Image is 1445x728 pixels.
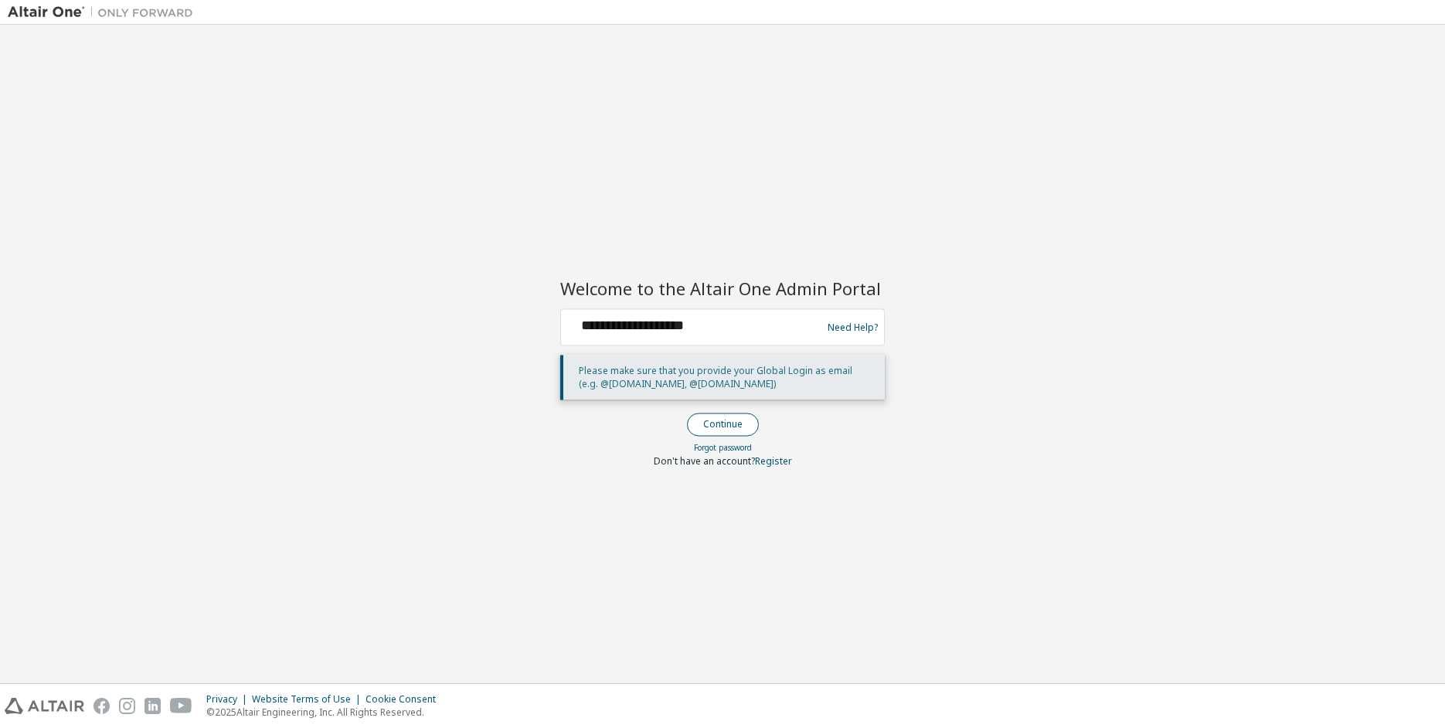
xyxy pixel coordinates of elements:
a: Need Help? [828,327,878,328]
img: facebook.svg [93,698,110,714]
img: linkedin.svg [144,698,161,714]
img: Altair One [8,5,201,20]
button: Continue [687,413,759,437]
a: Register [755,455,792,468]
p: Please make sure that you provide your Global Login as email (e.g. @[DOMAIN_NAME], @[DOMAIN_NAME]) [579,365,872,391]
h2: Welcome to the Altair One Admin Portal [560,277,885,299]
div: Privacy [206,693,252,706]
img: youtube.svg [170,698,192,714]
span: Don't have an account? [654,455,755,468]
div: Website Terms of Use [252,693,365,706]
img: altair_logo.svg [5,698,84,714]
a: Forgot password [694,443,752,454]
img: instagram.svg [119,698,135,714]
div: Cookie Consent [365,693,445,706]
p: © 2025 Altair Engineering, Inc. All Rights Reserved. [206,706,445,719]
